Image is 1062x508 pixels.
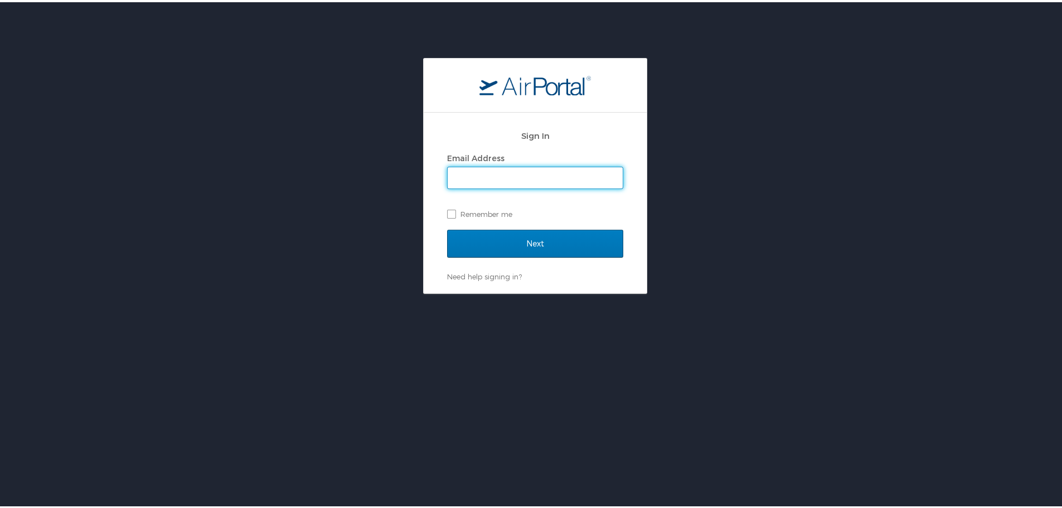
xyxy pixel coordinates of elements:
label: Remember me [447,204,623,220]
label: Email Address [447,151,505,161]
img: logo [479,73,591,93]
input: Next [447,228,623,255]
a: Need help signing in? [447,270,522,279]
h2: Sign In [447,127,623,140]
